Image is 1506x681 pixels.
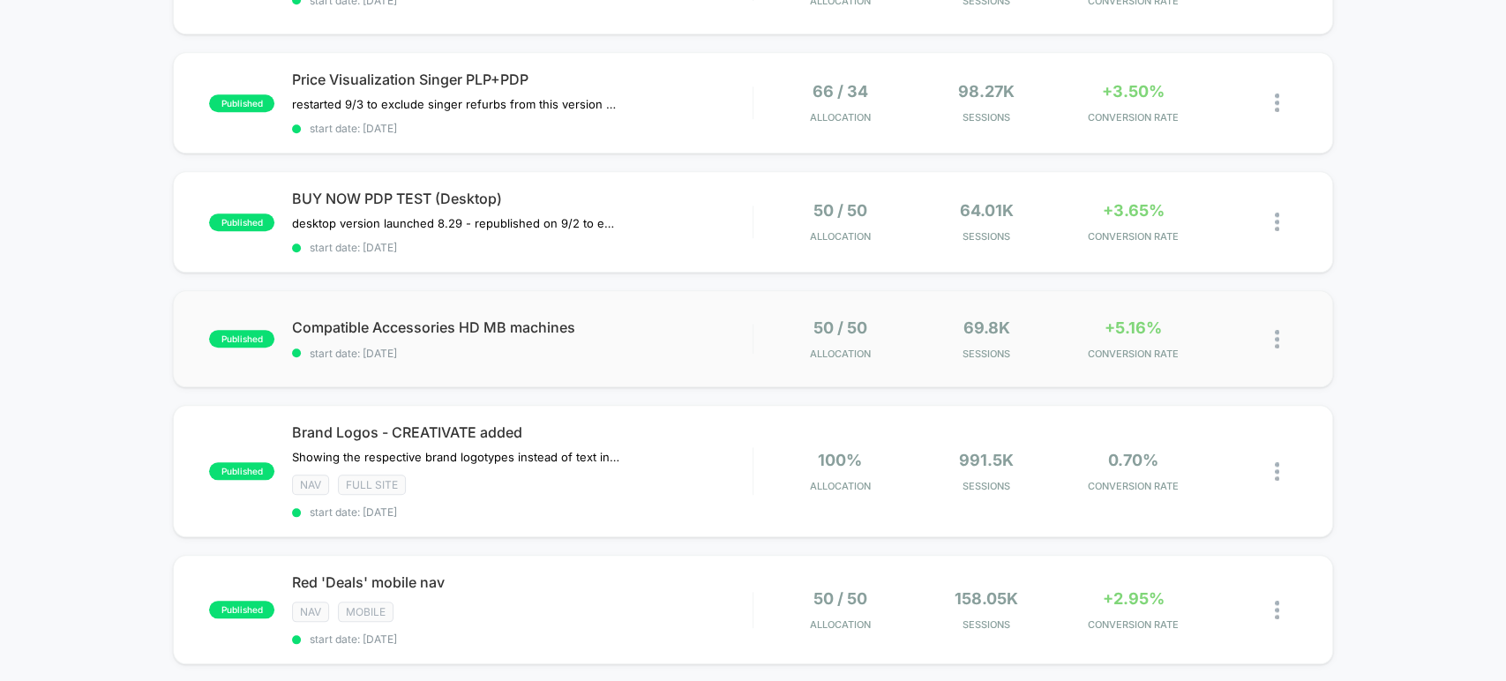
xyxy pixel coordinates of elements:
[209,601,274,618] span: published
[292,97,619,111] span: restarted 9/3 to exclude singer refurbs from this version of the test
[918,618,1055,631] span: Sessions
[292,190,752,207] span: BUY NOW PDP TEST (Desktop)
[209,330,274,348] span: published
[918,111,1055,123] span: Sessions
[338,475,406,495] span: Full site
[1102,589,1164,608] span: +2.95%
[292,318,752,336] span: Compatible Accessories HD MB machines
[1064,111,1202,123] span: CONVERSION RATE
[292,475,329,495] span: NAV
[292,122,752,135] span: start date: [DATE]
[813,318,867,337] span: 50 / 50
[292,632,752,646] span: start date: [DATE]
[813,201,867,220] span: 50 / 50
[813,82,868,101] span: 66 / 34
[960,201,1014,220] span: 64.01k
[1064,230,1202,243] span: CONVERSION RATE
[292,602,329,622] span: NAV
[292,71,752,88] span: Price Visualization Singer PLP+PDP
[1064,480,1202,492] span: CONVERSION RATE
[810,618,871,631] span: Allocation
[338,602,393,622] span: Mobile
[918,348,1055,360] span: Sessions
[1275,462,1279,481] img: close
[1105,318,1162,337] span: +5.16%
[813,589,867,608] span: 50 / 50
[209,94,274,112] span: published
[292,216,619,230] span: desktop version launched 8.29﻿ - republished on 9/2 to ensure OOS products dont show the buy now ...
[1102,201,1164,220] span: +3.65%
[1102,82,1165,101] span: +3.50%
[1064,348,1202,360] span: CONVERSION RATE
[1275,330,1279,348] img: close
[292,423,752,441] span: Brand Logos - CREATIVATE added
[1275,94,1279,112] img: close
[209,462,274,480] span: published
[810,348,871,360] span: Allocation
[958,82,1015,101] span: 98.27k
[963,318,1010,337] span: 69.8k
[1275,213,1279,231] img: close
[918,480,1055,492] span: Sessions
[1108,451,1158,469] span: 0.70%
[1064,618,1202,631] span: CONVERSION RATE
[292,347,752,360] span: start date: [DATE]
[1275,601,1279,619] img: close
[209,213,274,231] span: published
[810,480,871,492] span: Allocation
[810,111,871,123] span: Allocation
[292,241,752,254] span: start date: [DATE]
[292,573,752,591] span: Red 'Deals' mobile nav
[918,230,1055,243] span: Sessions
[810,230,871,243] span: Allocation
[959,451,1014,469] span: 991.5k
[292,450,619,464] span: Showing the respective brand logotypes instead of text in tabs
[955,589,1018,608] span: 158.05k
[292,505,752,519] span: start date: [DATE]
[818,451,862,469] span: 100%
